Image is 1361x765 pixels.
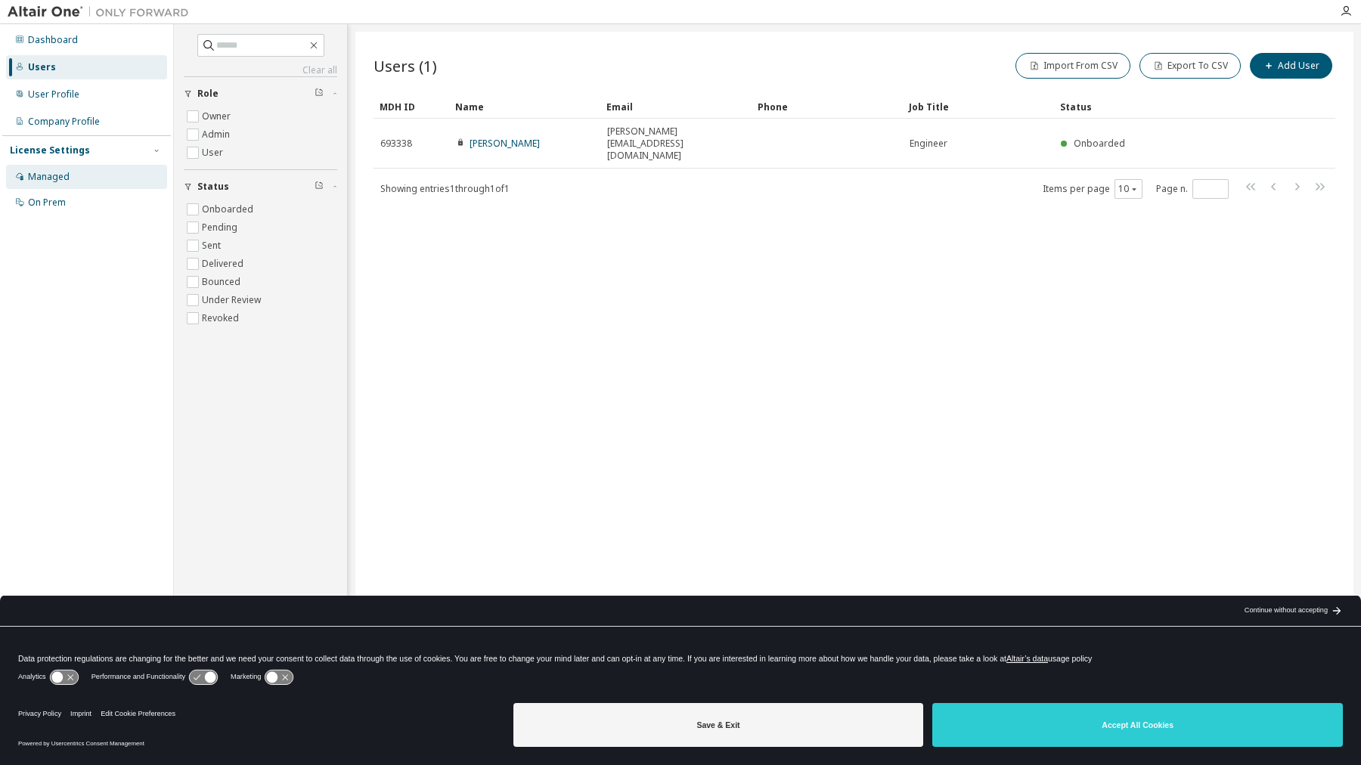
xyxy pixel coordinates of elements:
div: License Settings [10,144,90,156]
span: Onboarded [1074,137,1125,150]
span: Status [197,181,229,193]
span: [PERSON_NAME][EMAIL_ADDRESS][DOMAIN_NAME] [607,125,745,162]
label: Delivered [202,255,246,273]
div: Status [1060,94,1249,119]
span: Items per page [1043,179,1142,199]
label: User [202,144,226,162]
label: Under Review [202,291,264,309]
span: Clear filter [315,88,324,100]
span: Users (1) [374,55,437,76]
label: Onboarded [202,200,256,218]
button: 10 [1118,183,1139,195]
span: Engineer [910,138,947,150]
div: Company Profile [28,116,100,128]
span: 693338 [380,138,412,150]
span: Page n. [1156,179,1229,199]
label: Bounced [202,273,243,291]
button: Add User [1250,53,1332,79]
div: Name [455,94,594,119]
div: On Prem [28,197,66,209]
div: Phone [758,94,897,119]
label: Admin [202,125,233,144]
span: Showing entries 1 through 1 of 1 [380,182,510,195]
a: [PERSON_NAME] [470,137,540,150]
button: Status [184,170,337,203]
label: Revoked [202,309,242,327]
button: Export To CSV [1139,53,1241,79]
span: Role [197,88,219,100]
label: Pending [202,218,240,237]
div: Job Title [909,94,1048,119]
div: Users [28,61,56,73]
a: Clear all [184,64,337,76]
button: Import From CSV [1015,53,1130,79]
div: Email [606,94,746,119]
label: Sent [202,237,224,255]
button: Role [184,77,337,110]
div: Dashboard [28,34,78,46]
label: Owner [202,107,234,125]
div: User Profile [28,88,79,101]
span: Clear filter [315,181,324,193]
div: MDH ID [380,94,443,119]
div: Managed [28,171,70,183]
img: Altair One [8,5,197,20]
